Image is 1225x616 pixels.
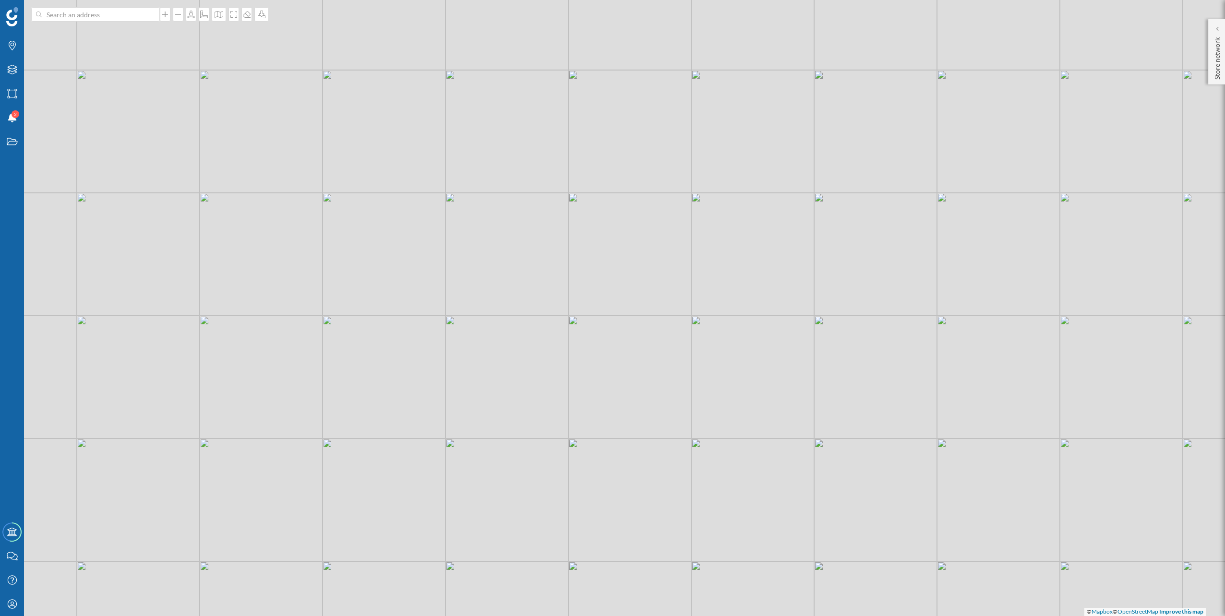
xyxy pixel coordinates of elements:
img: Geoblink Logo [6,7,18,26]
p: Store network [1213,34,1222,80]
a: Improve this map [1159,608,1203,615]
div: © © [1084,608,1206,616]
span: 2 [14,109,17,119]
a: OpenStreetMap [1117,608,1158,615]
span: Soporte [19,7,53,15]
a: Mapbox [1092,608,1113,615]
